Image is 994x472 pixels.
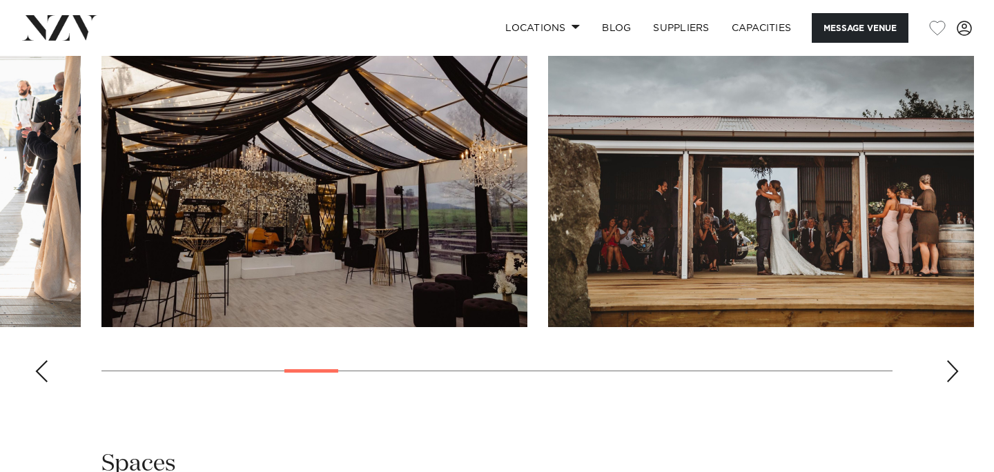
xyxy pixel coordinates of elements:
[101,14,527,327] swiper-slide: 7 / 26
[591,13,642,43] a: BLOG
[548,14,974,327] swiper-slide: 8 / 26
[721,13,803,43] a: Capacities
[642,13,720,43] a: SUPPLIERS
[812,13,908,43] button: Message Venue
[22,15,97,40] img: nzv-logo.png
[494,13,591,43] a: Locations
